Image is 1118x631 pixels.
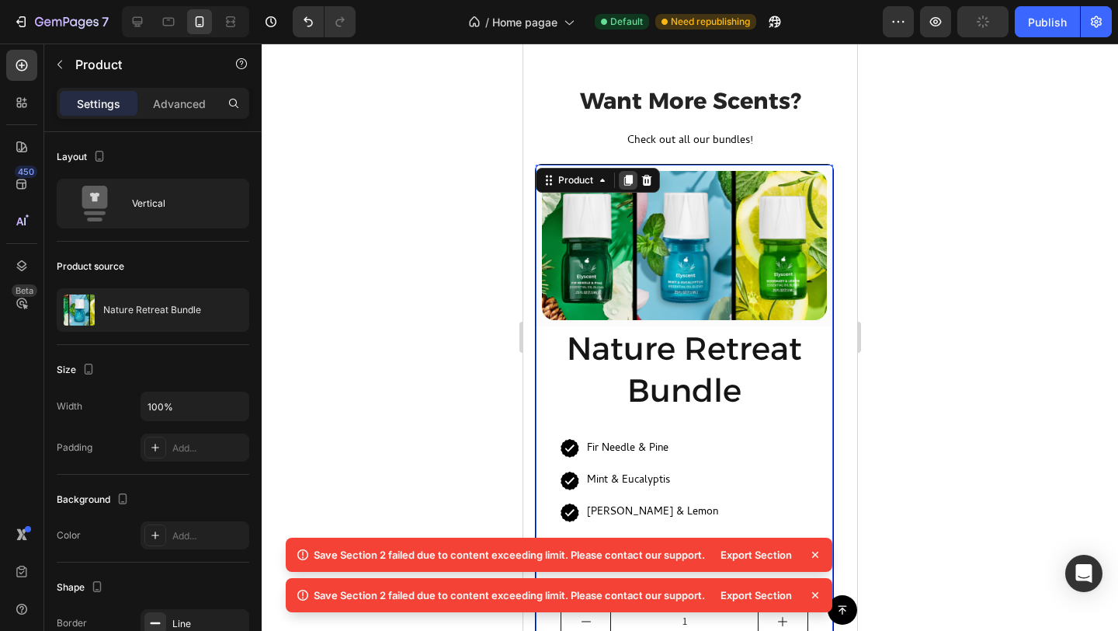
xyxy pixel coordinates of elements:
div: Undo/Redo [293,6,356,37]
div: Beta [12,284,37,297]
div: Save Section 2 failed due to content exceeding limit. Please contact our support. [314,587,705,603]
div: Add... [172,529,245,543]
div: Open Intercom Messenger [1065,555,1102,592]
div: Background [57,490,132,511]
div: Border [57,616,87,630]
div: Save Section 2 failed due to content exceeding limit. Please contact our support. [314,547,705,563]
div: Color [57,528,81,542]
iframe: Design area [523,44,857,631]
p: Advanced [153,96,206,112]
p: Product [75,55,207,74]
div: Size [57,360,98,381]
div: Publish [1028,14,1067,30]
div: Layout [57,147,109,168]
div: Export Section [711,544,801,566]
button: Publish [1015,6,1080,37]
div: Padding [57,441,92,455]
div: 450 [15,166,37,178]
p: 7 [102,12,109,31]
p: Settings [77,96,120,112]
span: Home pagae [492,14,557,30]
div: Shape [57,577,106,598]
button: 7 [6,6,116,37]
div: Vertical [132,186,227,221]
div: Product source [57,260,124,274]
div: Line [172,617,245,631]
span: Need republishing [671,15,750,29]
p: Nature Retreat Bundle [103,305,201,315]
div: Export Section [711,584,801,606]
span: / [485,14,489,30]
div: Add... [172,441,245,455]
span: Default [610,15,643,29]
div: Width [57,399,82,413]
input: Auto [141,392,248,420]
img: product feature img [64,295,95,326]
